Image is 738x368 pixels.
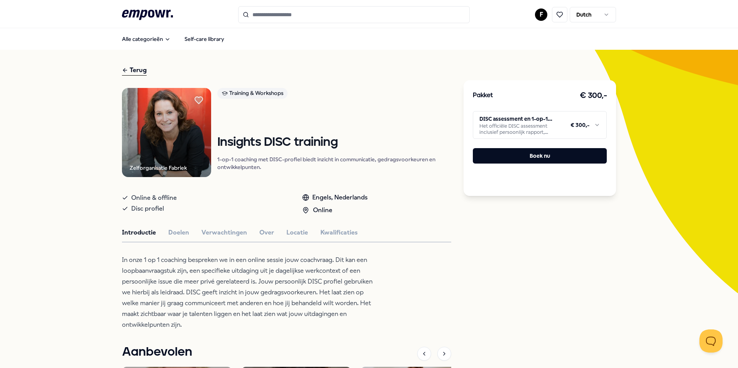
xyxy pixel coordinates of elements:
button: Verwachtingen [201,228,247,238]
button: Boek nu [473,148,607,164]
input: Search for products, categories or subcategories [238,6,470,23]
button: Over [259,228,274,238]
button: Introductie [122,228,156,238]
div: Zelforganisatie Fabriek [130,164,187,172]
h3: € 300,- [580,89,607,102]
h1: Insights DISC training [217,136,451,149]
button: Kwalificaties [320,228,358,238]
div: Engels, Nederlands [302,192,367,203]
h1: Aanbevolen [122,343,192,362]
span: Online & offline [131,192,177,203]
h3: Pakket [473,91,493,101]
a: Training & Workshops [217,88,451,101]
div: Training & Workshops [217,88,288,99]
button: Alle categorieën [116,31,177,47]
a: Self-care library [178,31,230,47]
div: Terug [122,65,147,76]
button: F [535,8,547,21]
button: Doelen [168,228,189,238]
p: In onze 1 op 1 coaching bespreken we in een online sessie jouw coachvraag. Dit kan een loopbaanvr... [122,255,373,330]
div: Online [302,205,367,215]
button: Locatie [286,228,308,238]
iframe: Help Scout Beacon - Open [699,329,723,353]
p: 1-op-1 coaching met DISC-profiel biedt inzicht in communicatie, gedragsvoorkeuren en ontwikkelpun... [217,155,451,171]
img: Product Image [122,88,211,177]
nav: Main [116,31,230,47]
span: Disc profiel [131,203,164,214]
